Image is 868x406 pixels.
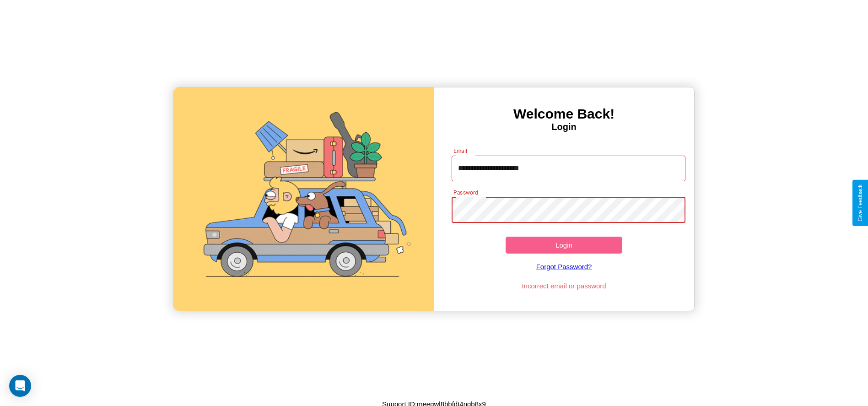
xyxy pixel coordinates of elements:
[434,122,694,132] h4: Login
[447,254,681,280] a: Forgot Password?
[174,87,434,311] img: gif
[506,237,623,254] button: Login
[857,184,863,222] div: Give Feedback
[447,280,681,292] p: Incorrect email or password
[453,189,478,196] label: Password
[9,375,31,397] div: Open Intercom Messenger
[453,147,468,155] label: Email
[434,106,694,122] h3: Welcome Back!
